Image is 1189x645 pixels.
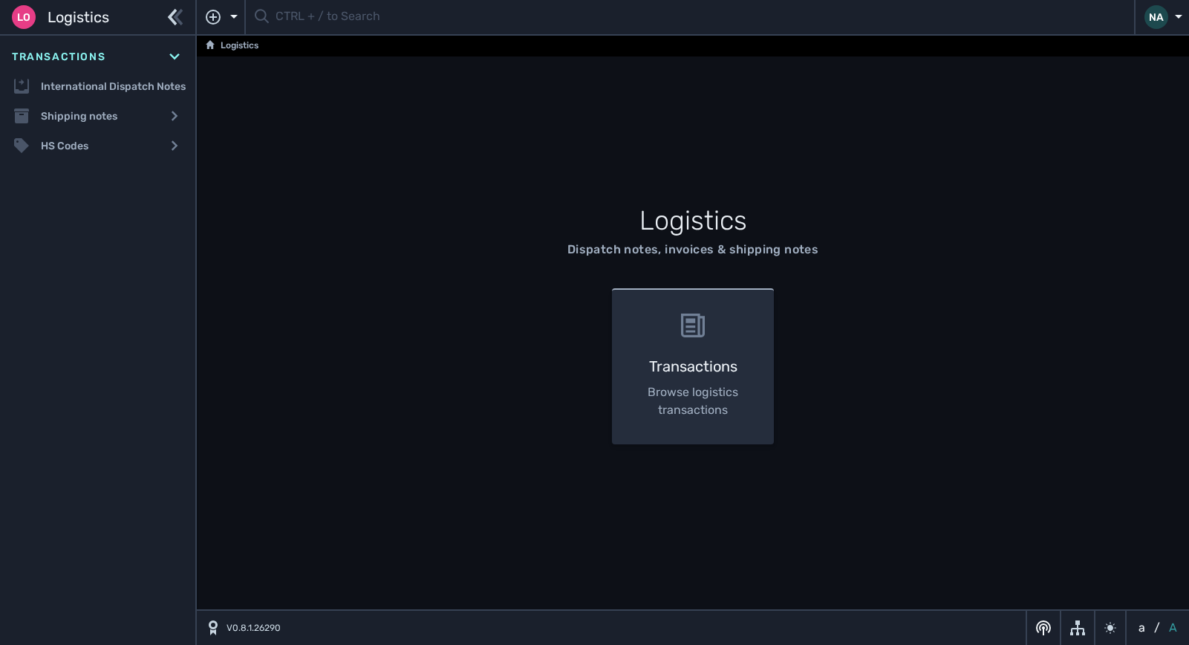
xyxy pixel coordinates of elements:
a: Logistics [206,37,258,55]
span: V0.8.1.26290 [227,621,281,635]
p: Browse logistics transactions [636,383,751,419]
h3: Transactions [636,355,751,377]
span: / [1154,619,1160,637]
div: Dispatch notes, invoices & shipping notes [567,241,818,259]
h1: Logistics [333,201,1053,241]
span: Logistics [48,6,109,28]
div: NA [1144,5,1168,29]
button: a [1136,619,1148,637]
input: CTRL + / to Search [276,3,1125,32]
div: Lo [12,5,36,29]
button: A [1166,619,1180,637]
span: Transactions [12,49,105,65]
a: Transactions Browse logistics transactions [603,288,784,444]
